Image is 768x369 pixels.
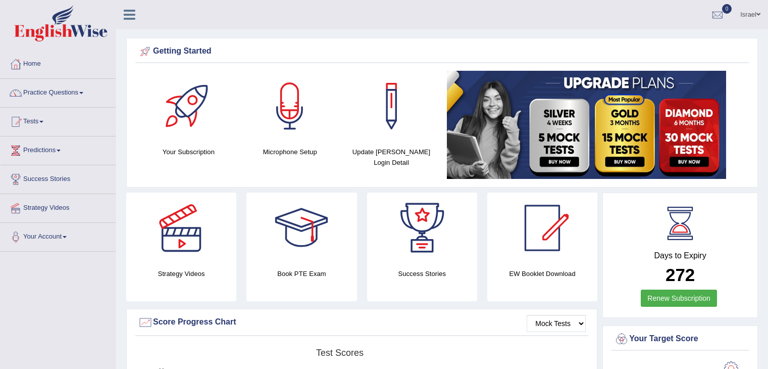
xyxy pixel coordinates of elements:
div: Getting Started [138,44,746,59]
a: Practice Questions [1,79,116,104]
a: Strategy Videos [1,194,116,219]
b: 272 [665,265,695,285]
a: Tests [1,108,116,133]
h4: Book PTE Exam [246,268,356,279]
h4: Update [PERSON_NAME] Login Detail [346,147,437,168]
a: Renew Subscription [641,290,717,307]
h4: Success Stories [367,268,477,279]
img: small5.jpg [447,71,726,179]
h4: Days to Expiry [614,251,746,260]
a: Predictions [1,136,116,162]
h4: Microphone Setup [244,147,336,157]
tspan: Test scores [316,348,364,358]
a: Home [1,50,116,75]
div: Your Target Score [614,332,746,347]
a: Success Stories [1,165,116,191]
a: Your Account [1,223,116,248]
div: Score Progress Chart [138,315,586,330]
h4: Your Subscription [143,147,234,157]
h4: EW Booklet Download [487,268,597,279]
span: 0 [722,4,732,14]
h4: Strategy Videos [126,268,236,279]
